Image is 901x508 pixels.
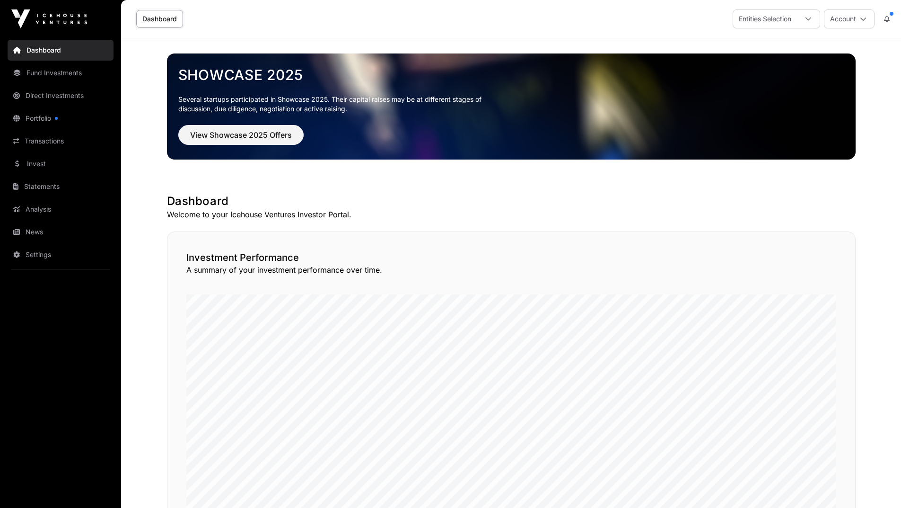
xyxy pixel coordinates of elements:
[167,209,856,220] p: Welcome to your Icehouse Ventures Investor Portal.
[186,251,836,264] h2: Investment Performance
[8,85,114,106] a: Direct Investments
[178,66,844,83] a: Showcase 2025
[8,40,114,61] a: Dashboard
[8,62,114,83] a: Fund Investments
[8,153,114,174] a: Invest
[8,108,114,129] a: Portfolio
[824,9,875,28] button: Account
[733,10,797,28] div: Entities Selection
[167,194,856,209] h1: Dashboard
[136,10,183,28] a: Dashboard
[167,53,856,160] img: Showcase 2025
[854,463,901,508] iframe: Chat Widget
[190,129,292,141] span: View Showcase 2025 Offers
[8,244,114,265] a: Settings
[178,125,304,145] button: View Showcase 2025 Offers
[178,95,496,114] p: Several startups participated in Showcase 2025. Their capital raises may be at different stages o...
[11,9,87,28] img: Icehouse Ventures Logo
[8,131,114,152] a: Transactions
[186,264,836,276] p: A summary of your investment performance over time.
[178,134,304,144] a: View Showcase 2025 Offers
[8,176,114,197] a: Statements
[8,199,114,220] a: Analysis
[8,222,114,242] a: News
